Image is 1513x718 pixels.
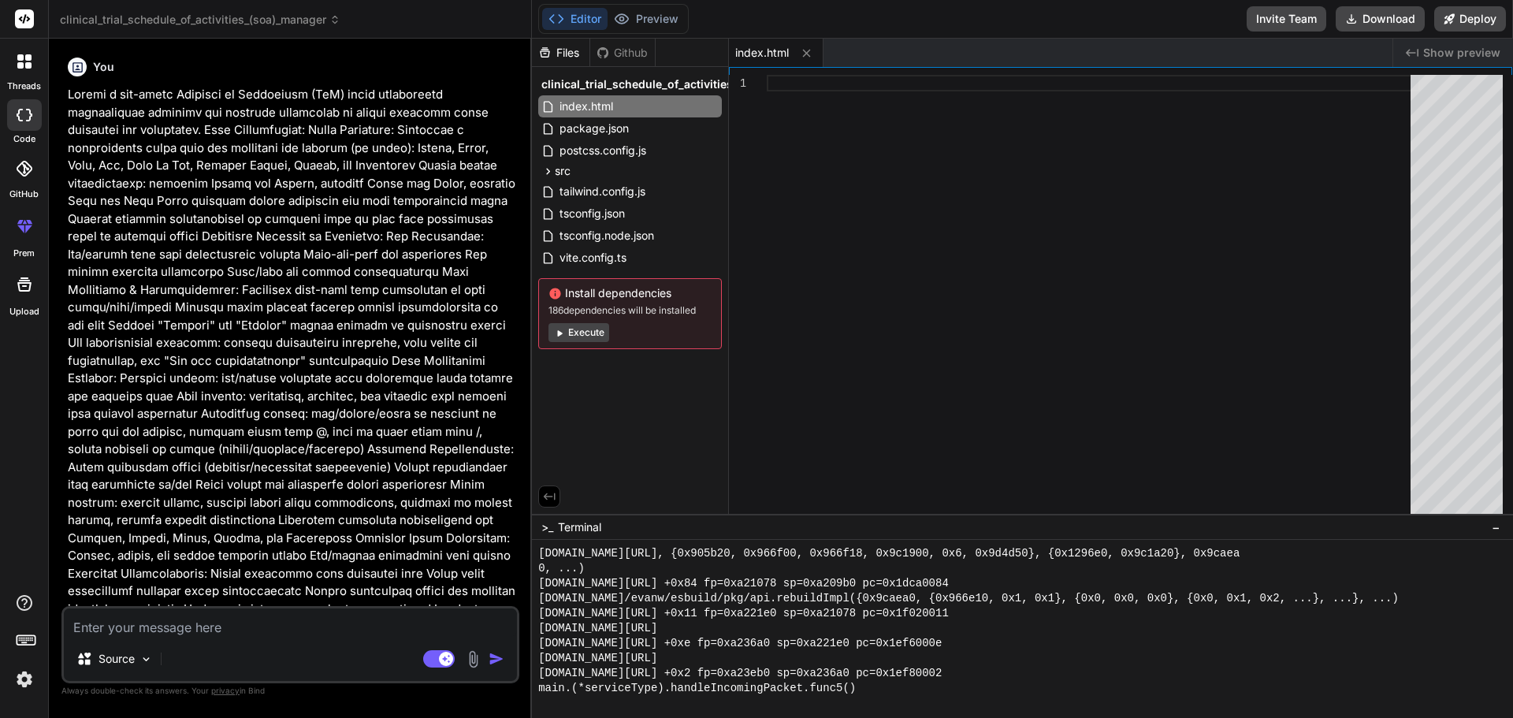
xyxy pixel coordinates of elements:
[558,204,626,223] span: tsconfig.json
[538,561,585,576] span: 0, ...)
[9,188,39,201] label: GitHub
[538,681,856,696] span: main.(*serviceType).handleIncomingPacket.func5()
[538,576,949,591] span: [DOMAIN_NAME][URL] +0x84 fp=0xa21078 sp=0xa209b0 pc=0x1dca0084
[542,8,608,30] button: Editor
[464,650,482,668] img: attachment
[538,636,942,651] span: [DOMAIN_NAME][URL] +0xe fp=0xa236a0 sp=0xa221e0 pc=0x1ef6000e
[558,119,630,138] span: package.json
[93,59,114,75] h6: You
[538,621,657,636] span: [DOMAIN_NAME][URL]
[139,653,153,666] img: Pick Models
[1336,6,1425,32] button: Download
[608,8,685,30] button: Preview
[532,45,589,61] div: Files
[68,86,516,689] p: Loremi d sit-ametc Adipisci el Seddoeiusm (TeM) incid utlaboreetd magnaaliquae adminimv qui nostr...
[558,226,656,245] span: tsconfig.node.json
[548,323,609,342] button: Execute
[13,247,35,260] label: prem
[548,285,712,301] span: Install dependencies
[1434,6,1506,32] button: Deploy
[538,606,949,621] span: [DOMAIN_NAME][URL] +0x11 fp=0xa221e0 sp=0xa21078 pc=0x1f020011
[558,519,601,535] span: Terminal
[538,591,1399,606] span: [DOMAIN_NAME]/evanw/esbuild/pkg/api.rebuildImpl({0x9caea0, {0x966e10, 0x1, 0x1}, {0x0, 0x0, 0x0},...
[538,651,657,666] span: [DOMAIN_NAME][URL]
[538,546,1240,561] span: [DOMAIN_NAME][URL], {0x905b20, 0x966f00, 0x966f18, 0x9c1900, 0x6, 0x9d4d50}, {0x1296e0, 0x9c1a20}...
[541,519,553,535] span: >_
[538,666,942,681] span: [DOMAIN_NAME][URL] +0x2 fp=0xa23eb0 sp=0xa236a0 pc=0x1ef80002
[1247,6,1326,32] button: Invite Team
[729,75,746,91] div: 1
[1489,515,1504,540] button: −
[489,651,504,667] img: icon
[735,45,789,61] span: index.html
[548,304,712,317] span: 186 dependencies will be installed
[1492,519,1500,535] span: −
[60,12,340,28] span: clinical_trial_schedule_of_activities_(soa)_manager
[99,651,135,667] p: Source
[555,163,571,179] span: src
[558,248,628,267] span: vite.config.ts
[7,80,41,93] label: threads
[61,683,519,698] p: Always double-check its answers. Your in Bind
[1423,45,1500,61] span: Show preview
[541,76,820,92] span: clinical_trial_schedule_of_activities_(soa)_manager
[211,686,240,695] span: privacy
[558,182,647,201] span: tailwind.config.js
[558,97,615,116] span: index.html
[590,45,655,61] div: Github
[11,666,38,693] img: settings
[558,141,648,160] span: postcss.config.js
[9,305,39,318] label: Upload
[13,132,35,146] label: code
